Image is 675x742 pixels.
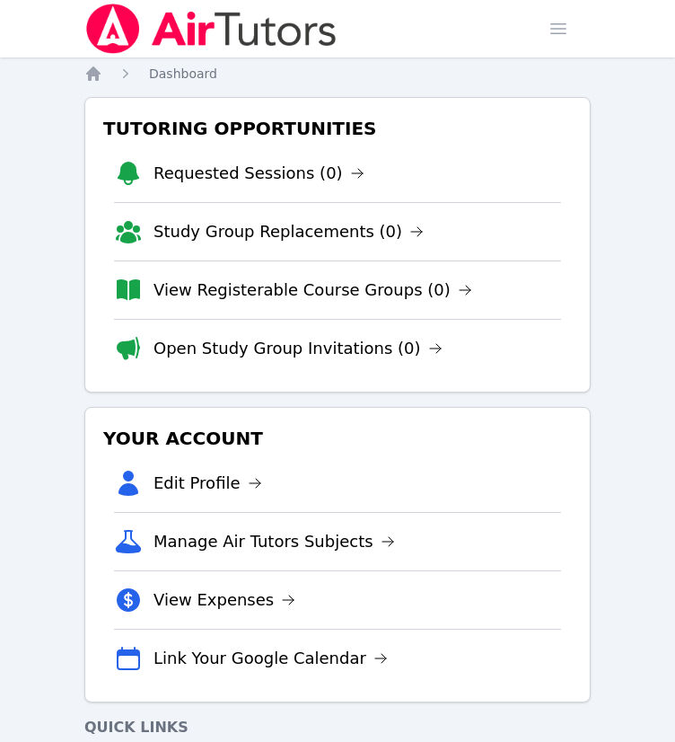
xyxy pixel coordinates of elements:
h3: Your Account [100,422,575,455]
a: Open Study Group Invitations (0) [153,336,443,361]
a: Dashboard [149,65,217,83]
span: Dashboard [149,66,217,81]
a: View Expenses [153,587,295,613]
a: Requested Sessions (0) [153,161,364,186]
a: Manage Air Tutors Subjects [153,529,395,554]
h3: Tutoring Opportunities [100,112,575,145]
nav: Breadcrumb [84,65,591,83]
img: Air Tutors [84,4,338,54]
a: Edit Profile [153,471,262,496]
a: Study Group Replacements (0) [153,219,424,244]
h4: Quick Links [84,717,591,738]
a: View Registerable Course Groups (0) [153,278,472,303]
a: Link Your Google Calendar [153,646,388,671]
